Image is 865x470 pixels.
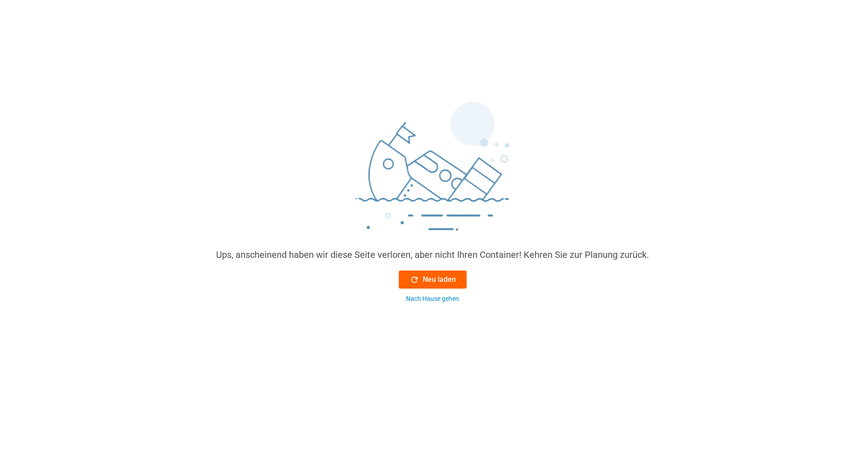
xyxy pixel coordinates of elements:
[406,295,459,302] font: Nach Hause gehen
[423,275,456,284] font: Neu laden
[399,271,467,289] button: Neu laden
[399,294,467,304] button: Nach Hause gehen
[216,249,649,260] font: Ups, anscheinend haben wir diese Seite verloren, aber nicht Ihren Container! Kehren Sie zur Planu...
[297,98,568,248] img: sinking_ship.png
